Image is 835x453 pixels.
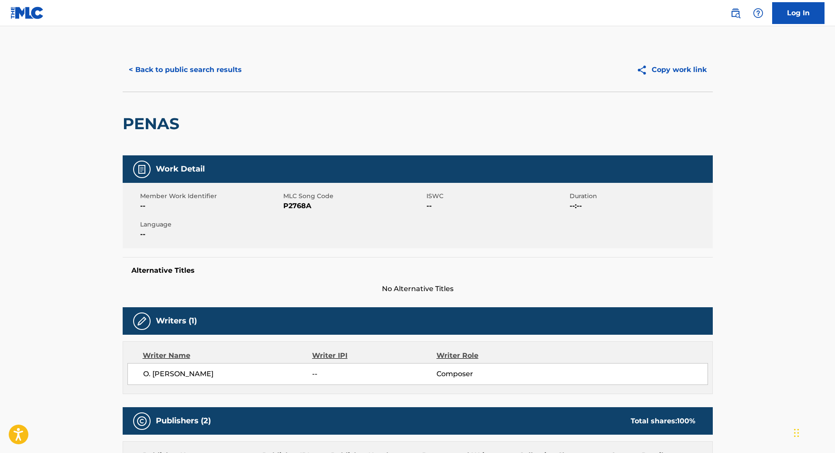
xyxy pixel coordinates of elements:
span: -- [426,201,567,211]
img: Work Detail [137,164,147,175]
h5: Writers (1) [156,316,197,326]
div: Total shares: [631,416,695,426]
h5: Work Detail [156,164,205,174]
a: Public Search [727,4,744,22]
h2: PENAS [123,114,184,134]
span: O. [PERSON_NAME] [143,369,313,379]
div: Help [749,4,767,22]
div: Writer Name [143,350,313,361]
span: Duration [570,192,711,201]
iframe: Chat Widget [791,411,835,453]
div: Writer Role [436,350,550,361]
span: Language [140,220,281,229]
span: No Alternative Titles [123,284,713,294]
a: Log In [772,2,825,24]
img: help [753,8,763,18]
button: Copy work link [630,59,713,81]
span: ISWC [426,192,567,201]
span: -- [140,229,281,240]
span: --:-- [570,201,711,211]
span: -- [312,369,436,379]
span: 100 % [677,417,695,425]
img: Copy work link [636,65,652,75]
div: Writer IPI [312,350,436,361]
img: Writers [137,316,147,326]
span: MLC Song Code [283,192,424,201]
h5: Publishers (2) [156,416,211,426]
img: Publishers [137,416,147,426]
div: Drag [794,420,799,446]
span: Member Work Identifier [140,192,281,201]
span: Composer [436,369,550,379]
img: search [730,8,741,18]
span: -- [140,201,281,211]
span: P2768A [283,201,424,211]
button: < Back to public search results [123,59,248,81]
h5: Alternative Titles [131,266,704,275]
img: MLC Logo [10,7,44,19]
